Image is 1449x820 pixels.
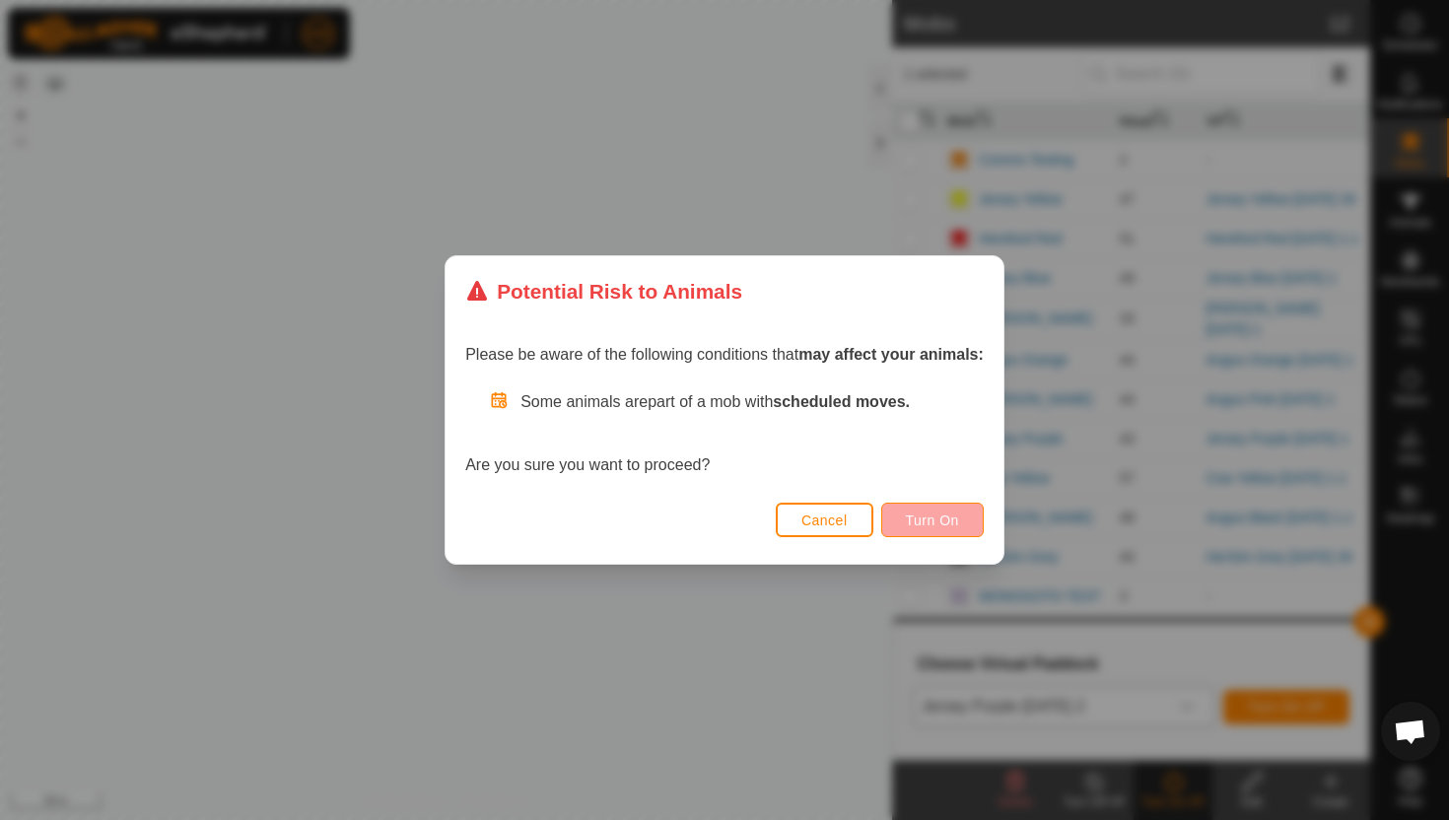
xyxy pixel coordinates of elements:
div: Potential Risk to Animals [465,276,742,307]
span: Cancel [801,512,848,528]
span: Turn On [906,512,959,528]
span: part of a mob with [648,393,910,410]
div: Are you sure you want to proceed? [465,390,984,477]
strong: scheduled moves. [773,393,910,410]
span: Please be aware of the following conditions that [465,346,984,363]
strong: may affect your animals: [798,346,984,363]
div: Open chat [1381,702,1440,761]
button: Turn On [881,503,984,537]
p: Some animals are [520,390,984,414]
button: Cancel [776,503,873,537]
